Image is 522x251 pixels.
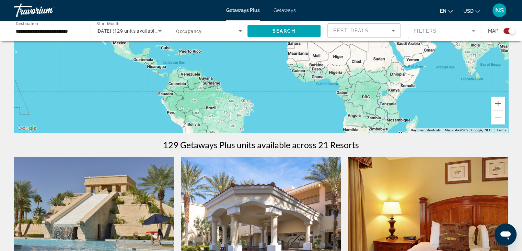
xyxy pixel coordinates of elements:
span: Search [272,28,295,34]
h1: 129 Getaways Plus units available across 21 Resorts [163,140,359,150]
span: USD [463,8,474,14]
button: Keyboard shortcuts [411,128,441,133]
button: Zoom out [491,111,505,124]
iframe: Button to launch messaging window [495,223,517,245]
a: Getaways [274,8,296,13]
a: Terms (opens in new tab) [497,128,506,132]
button: Filter [408,23,481,39]
img: Google [15,124,38,133]
button: Zoom in [491,97,505,110]
a: Open this area in Google Maps (opens a new window) [15,124,38,133]
mat-select: Sort by [333,26,395,35]
span: en [440,8,446,14]
span: NS [495,7,504,14]
a: Getaways Plus [226,8,260,13]
span: Map data ©2025 Google, INEGI [445,128,492,132]
span: Destination [16,21,38,26]
span: Start Month [96,21,119,26]
span: Map [488,26,498,36]
span: Best Deals [333,28,369,33]
button: Search [247,25,321,37]
a: Travorium [14,1,82,19]
span: Occupancy [176,29,201,34]
button: Change language [440,6,453,16]
button: User Menu [490,3,508,18]
button: Change currency [463,6,480,16]
span: [DATE] (129 units available) [96,28,159,34]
